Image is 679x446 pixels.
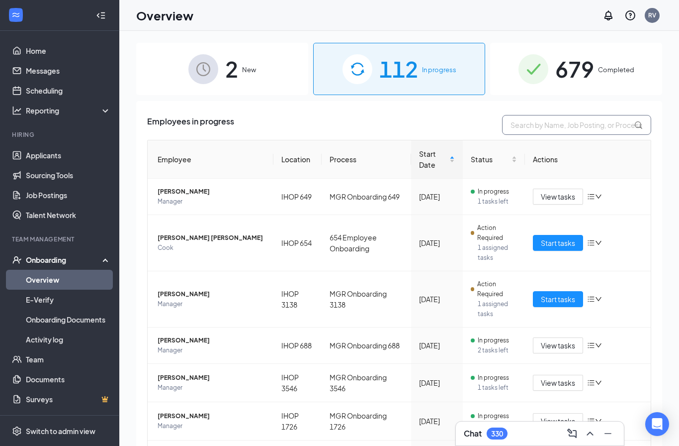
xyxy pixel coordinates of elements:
[158,421,265,431] span: Manager
[26,185,111,205] a: Job Postings
[419,191,455,202] div: [DATE]
[242,65,256,75] span: New
[478,335,509,345] span: In progress
[587,341,595,349] span: bars
[478,411,509,421] span: In progress
[587,193,595,201] span: bars
[26,426,95,436] div: Switch to admin view
[584,428,596,440] svg: ChevronUp
[533,189,583,205] button: View tasks
[478,345,517,355] span: 2 tasks left
[273,402,322,441] td: IHOP 1726
[419,416,455,427] div: [DATE]
[273,215,322,271] td: IHOP 654
[26,330,111,349] a: Activity log
[595,418,602,425] span: down
[26,165,111,185] a: Sourcing Tools
[582,426,598,442] button: ChevronUp
[322,402,411,441] td: MGR Onboarding 1726
[158,373,265,383] span: [PERSON_NAME]
[541,416,575,427] span: View tasks
[587,295,595,303] span: bars
[525,140,651,179] th: Actions
[96,10,106,20] svg: Collapse
[587,417,595,425] span: bars
[422,65,456,75] span: In progress
[158,299,265,309] span: Manager
[491,430,503,438] div: 330
[158,187,265,197] span: [PERSON_NAME]
[555,52,594,86] span: 679
[478,373,509,383] span: In progress
[322,364,411,402] td: MGR Onboarding 3546
[26,389,111,409] a: SurveysCrown
[478,383,517,393] span: 1 tasks left
[26,270,111,290] a: Overview
[26,81,111,101] a: Scheduling
[11,10,21,20] svg: WorkstreamLogo
[478,187,509,197] span: In progress
[322,271,411,328] td: MGR Onboarding 3138
[158,243,265,253] span: Cook
[12,106,22,115] svg: Analysis
[541,340,575,351] span: View tasks
[533,413,583,429] button: View tasks
[12,235,109,243] div: Team Management
[322,215,411,271] td: 654 Employee Onboarding
[26,106,111,115] div: Reporting
[147,115,234,135] span: Employees in progress
[471,154,509,165] span: Status
[158,383,265,393] span: Manager
[26,310,111,330] a: Onboarding Documents
[12,255,22,265] svg: UserCheck
[600,426,616,442] button: Minimize
[566,428,578,440] svg: ComposeMessage
[273,179,322,215] td: IHOP 649
[419,237,455,248] div: [DATE]
[464,428,482,439] h3: Chat
[322,179,411,215] td: MGR Onboarding 649
[587,379,595,387] span: bars
[26,369,111,389] a: Documents
[26,41,111,61] a: Home
[602,9,614,21] svg: Notifications
[12,130,109,139] div: Hiring
[26,255,102,265] div: Onboarding
[595,239,602,246] span: down
[478,243,517,263] span: 1 assigned tasks
[26,349,111,369] a: Team
[533,291,583,307] button: Start tasks
[645,412,669,436] div: Open Intercom Messenger
[533,375,583,391] button: View tasks
[273,328,322,364] td: IHOP 688
[648,11,656,19] div: RV
[541,191,575,202] span: View tasks
[26,145,111,165] a: Applicants
[624,9,636,21] svg: QuestionInfo
[26,290,111,310] a: E-Verify
[502,115,651,135] input: Search by Name, Job Posting, or Process
[12,426,22,436] svg: Settings
[148,140,273,179] th: Employee
[419,377,455,388] div: [DATE]
[587,239,595,247] span: bars
[26,61,111,81] a: Messages
[533,337,583,353] button: View tasks
[595,193,602,200] span: down
[158,197,265,207] span: Manager
[598,65,634,75] span: Completed
[478,197,517,207] span: 1 tasks left
[158,289,265,299] span: [PERSON_NAME]
[419,148,447,170] span: Start Date
[322,328,411,364] td: MGR Onboarding 688
[26,205,111,225] a: Talent Network
[158,345,265,355] span: Manager
[477,223,517,243] span: Action Required
[478,299,517,319] span: 1 assigned tasks
[158,411,265,421] span: [PERSON_NAME]
[564,426,580,442] button: ComposeMessage
[533,235,583,251] button: Start tasks
[273,364,322,402] td: IHOP 3546
[477,279,517,299] span: Action Required
[541,294,575,305] span: Start tasks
